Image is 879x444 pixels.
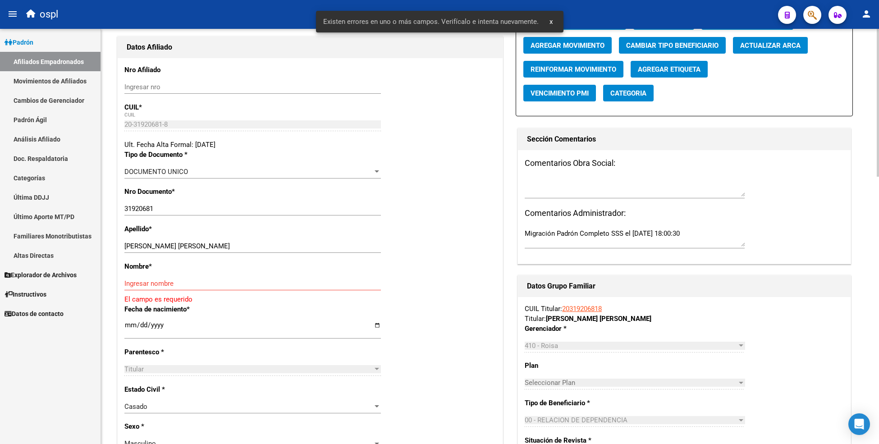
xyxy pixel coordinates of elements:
button: Agregar Movimiento [523,37,612,54]
span: 00 - RELACION DE DEPENDENCIA [525,416,627,424]
mat-icon: menu [7,9,18,19]
span: Reinformar Movimiento [531,65,616,73]
span: Instructivos [5,289,46,299]
span: Cambiar Tipo Beneficiario [626,41,719,50]
span: ospl [40,5,58,24]
p: Nro Documento [124,187,236,197]
button: Reinformar Movimiento [523,61,623,78]
p: Apellido [124,224,236,234]
p: Estado Civil * [124,384,236,394]
p: Tipo de Documento * [124,150,236,160]
h1: Sección Comentarios [527,132,842,146]
button: Vencimiento PMI [523,85,596,101]
p: CUIL [124,102,236,112]
span: 410 - Roisa [525,342,558,350]
button: Actualizar ARCA [733,37,808,54]
button: Categoria [603,85,654,101]
span: x [549,18,553,26]
h1: Datos Grupo Familiar [527,279,842,293]
h3: Comentarios Administrador: [525,207,844,220]
p: Gerenciador * [525,324,620,334]
mat-icon: person [861,9,872,19]
span: Agregar Etiqueta [638,65,700,73]
button: Cambiar Tipo Beneficiario [619,37,726,54]
span: DOCUMENTO UNICO [124,168,188,176]
h1: Datos Afiliado [127,40,494,55]
span: Padrón [5,37,33,47]
p: Fecha de nacimiento [124,304,236,314]
span: Datos de contacto [5,309,64,319]
span: Actualizar ARCA [740,41,801,50]
p: Nombre [124,261,236,271]
span: Agregar Movimiento [531,41,604,50]
p: Plan [525,361,620,371]
a: 20319206818 [562,305,602,313]
p: El campo es requerido [124,294,496,304]
span: Seleccionar Plan [525,379,737,387]
div: Ult. Fecha Alta Formal: [DATE] [124,140,496,150]
strong: [PERSON_NAME] [PERSON_NAME] [546,315,651,323]
p: Parentesco * [124,347,236,357]
span: Vencimiento PMI [531,89,589,97]
span: Existen errores en uno o más campos. Verifícalo e intenta nuevamente. [323,17,539,26]
span: Explorador de Archivos [5,270,77,280]
div: CUIL Titular: Titular: [525,304,844,324]
button: Agregar Etiqueta [631,61,708,78]
h3: Comentarios Obra Social: [525,157,844,169]
span: Titular [124,365,144,373]
span: Categoria [610,89,646,97]
button: x [542,14,560,30]
span: Casado [124,403,147,411]
p: Tipo de Beneficiario * [525,398,620,408]
p: Sexo * [124,421,236,431]
div: Open Intercom Messenger [848,413,870,435]
p: Nro Afiliado [124,65,236,75]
